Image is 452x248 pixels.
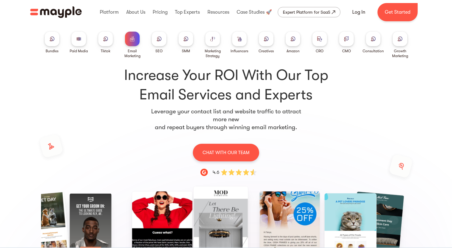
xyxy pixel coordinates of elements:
[259,32,274,53] a: Creatives
[46,49,58,53] div: Bundles
[70,32,88,53] a: Paid Media
[389,32,411,58] a: Growth Marketing
[30,6,82,18] img: Mayple logo
[286,32,300,53] a: Amazon
[377,3,418,21] a: Get Started
[173,2,201,22] div: Top Experts
[152,32,166,53] a: SEO
[316,49,324,53] div: CRO
[287,49,300,53] div: Amazon
[283,9,330,16] div: Expert Platform for SaaS
[259,49,274,53] div: Creatives
[101,49,110,53] div: Tiktok
[339,32,354,53] a: CMO
[312,32,327,53] a: CRO
[231,32,248,53] a: Influencers
[278,7,340,17] a: Expert Platform for SaaS
[98,32,113,53] a: Tiktok
[203,149,249,157] p: CHAT WITH OUR TEAM
[193,143,259,161] a: CHAT WITH OUR TEAM
[98,2,120,22] div: Platform
[155,49,163,53] div: SEO
[345,5,373,19] a: Log In
[182,49,190,53] div: SMM
[231,49,248,53] div: Influencers
[151,2,169,22] div: Pricing
[206,2,231,22] div: Resources
[363,49,384,53] div: Consultation
[342,177,452,248] iframe: Chat Widget
[363,32,384,53] a: Consultation
[202,49,224,58] div: Marketing Strategy
[202,32,224,58] a: Marketing Strategy
[146,108,306,131] p: Leverage your contact list and website traffic to attract more new and repeat buyers through winn...
[342,49,351,53] div: CMO
[45,32,59,53] a: Bundles
[121,49,143,58] div: Email Marketing
[125,2,147,22] div: About Us
[179,32,193,53] a: SMM
[389,49,411,58] div: Growth Marketing
[121,32,143,58] a: Email Marketing
[120,66,332,105] h1: Increase Your ROI With Our Top Email Services and Experts
[70,49,88,53] div: Paid Media
[213,169,219,176] div: 4.6
[30,6,82,18] a: home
